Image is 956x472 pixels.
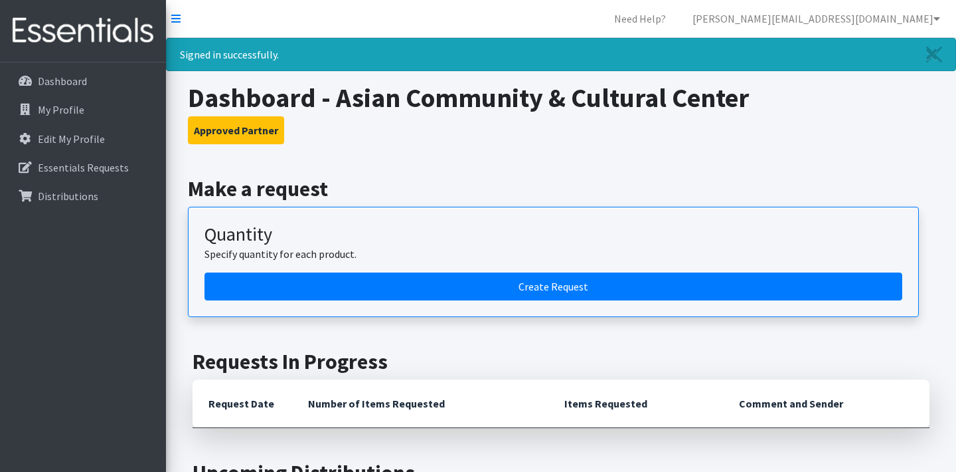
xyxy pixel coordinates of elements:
[188,116,284,144] button: Approved Partner
[682,5,951,32] a: [PERSON_NAME][EMAIL_ADDRESS][DOMAIN_NAME]
[5,96,161,123] a: My Profile
[548,380,723,428] th: Items Requested
[5,154,161,181] a: Essentials Requests
[5,68,161,94] a: Dashboard
[913,39,955,70] a: Close
[188,82,935,114] h1: Dashboard - Asian Community & Cultural Center
[5,126,161,152] a: Edit My Profile
[5,9,161,53] img: HumanEssentials
[204,273,902,300] a: Create a request by quantity
[166,38,956,71] div: Signed in successfully.
[204,223,902,246] h3: Quantity
[188,176,935,201] h2: Make a request
[38,189,98,203] p: Distributions
[204,246,902,262] p: Specify quantity for each product.
[38,161,129,174] p: Essentials Requests
[193,380,292,428] th: Request Date
[5,183,161,209] a: Distributions
[723,380,929,428] th: Comment and Sender
[603,5,677,32] a: Need Help?
[38,103,84,116] p: My Profile
[38,132,105,146] p: Edit My Profile
[193,349,929,374] h2: Requests In Progress
[38,74,87,88] p: Dashboard
[292,380,548,428] th: Number of Items Requested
